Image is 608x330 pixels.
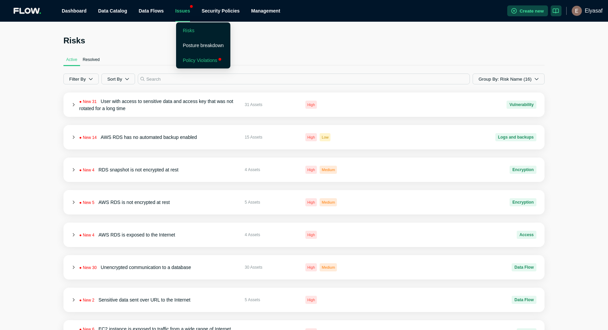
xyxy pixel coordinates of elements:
button: Group By: Risk Name (16) [473,74,545,84]
span: 15 Assets [245,134,300,141]
input: Search [138,74,470,84]
button: Sort By [101,74,135,84]
div: High [305,263,317,271]
div: ● New 30Unencrypted communication to a database30 AssetsHighMediumData Flow [63,255,545,280]
span: 5 Assets [245,199,300,206]
div: ● New 4RDS snapshot is not encrypted at rest4 AssetsHighMediumEncryption [63,158,545,182]
span: Unencrypted communication to a database [101,265,191,270]
div: Medium [320,263,337,271]
button: Resolved [80,54,102,65]
div: High [305,101,317,109]
span: 14 [79,135,97,140]
span: 30 Assets [245,264,300,271]
div: High [305,231,317,239]
span: Access [517,231,536,239]
div: Low [320,133,330,141]
span: 5 [79,200,95,205]
span: 5 Assets [245,296,300,303]
button: Filter By [63,74,99,84]
a: Security Policies [202,8,240,14]
h2: Risks [63,35,545,46]
span: Resolved [83,57,100,62]
span: Active [66,57,77,62]
span: AWS RDS has no automated backup enabled [101,135,197,140]
span: User with access to sensitive data and access key that was not rotated for a long time [79,99,233,111]
span: 30 [79,265,97,270]
span: Sensitive data sent over URL to the Internet [98,297,190,303]
span: Encryption [510,166,536,174]
div: ● New 2Sensitive data sent over URL to the Internet5 AssetsHighData Flow [63,288,545,312]
span: 4 Assets [245,166,300,173]
span: Data Flows [139,8,164,14]
span: Vulnerability [507,101,536,109]
span: RDS snapshot is not encrypted at rest [98,167,178,172]
div: ● New 4AWS RDS is exposed to the Internet4 AssetsHighAccess [63,223,545,247]
a: Posture breakdown [183,43,224,48]
span: ● New [79,135,91,140]
div: High [305,166,317,174]
div: ● New 31User with access to sensitive data and access key that was not rotated for a long time31 ... [63,92,545,117]
span: AWS RDS is not encrypted at rest [98,200,170,205]
span: ● New [79,168,91,172]
div: Medium [320,166,337,174]
div: ● New 5AWS RDS is not encrypted at rest5 AssetsHighMediumEncryption [63,190,545,214]
div: High [305,198,317,206]
span: ● New [79,99,91,104]
span: 4 [79,233,95,238]
div: ● New 14AWS RDS has no automated backup enabled15 AssetsHighLowLogs and backups [63,125,545,149]
span: AWS RDS is exposed to the Internet [98,232,175,238]
span: Encryption [510,198,536,206]
img: ACg8ocJfxgWbxe5H1l7b1MVGTSuzVUcciJ_jdHBw3v90Kz8v0wqQyQ=s96-c [572,6,582,16]
span: 4 Assets [245,231,300,238]
span: Data Flow [512,296,536,304]
div: High [305,296,317,304]
span: Logs and backups [495,133,536,141]
span: 2 [79,298,95,303]
button: Active [63,54,80,65]
span: Data Flow [512,263,536,271]
span: ● New [79,233,91,238]
div: High [305,133,317,141]
span: 31 Assets [245,101,300,108]
span: ● New [79,200,91,205]
a: Dashboard [62,8,87,14]
div: Medium [320,198,337,206]
a: Policy Violations [183,58,217,63]
a: Risks [183,28,194,33]
span: 4 [79,168,95,172]
span: ● New [79,298,91,303]
span: 31 [79,99,97,104]
a: Data Catalog [98,8,127,14]
span: ● New [79,265,91,270]
button: Create new [507,5,548,16]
